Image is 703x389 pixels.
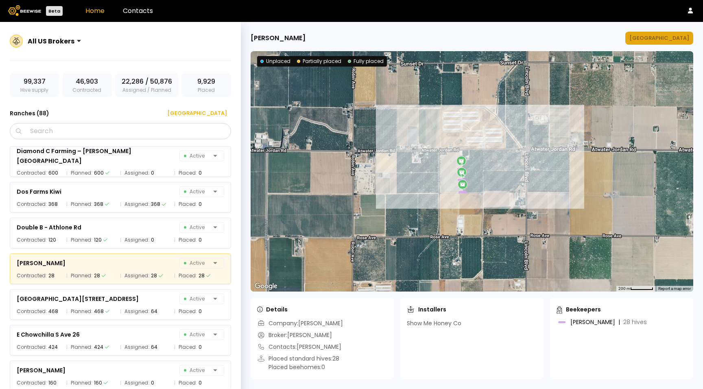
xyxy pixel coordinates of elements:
div: All US Brokers [28,36,74,46]
span: Planned: [71,272,92,280]
div: Contracted [62,73,111,97]
span: Placed: [179,200,197,208]
span: Planned: [71,343,92,351]
div: [GEOGRAPHIC_DATA][STREET_ADDRESS] [17,294,139,304]
span: Assigned: [124,343,149,351]
div: [PERSON_NAME] [17,365,65,375]
div: 0 [199,379,202,387]
button: Map Scale: 200 m per 53 pixels [616,286,656,292]
span: Placed: [179,236,197,244]
a: Home [85,6,105,15]
div: 424 [94,343,103,351]
div: 424 [48,343,58,351]
span: Active [184,294,210,304]
div: 64 [151,343,157,351]
span: Assigned: [124,307,149,316]
span: Active [184,330,210,339]
span: Contracted: [17,169,47,177]
div: 160 [48,379,57,387]
span: Assigned: [124,272,149,280]
div: 28 [199,272,205,280]
div: Assigned / Planned [115,73,179,97]
img: Beewise logo [8,5,41,16]
div: [PERSON_NAME] [17,258,65,268]
div: [GEOGRAPHIC_DATA] [162,109,227,117]
span: Assigned: [124,379,149,387]
div: 368 [48,200,58,208]
span: Planned: [71,379,92,387]
span: Contracted: [17,379,47,387]
div: 0 [199,307,202,316]
div: 0 [151,379,154,387]
span: 99,337 [24,77,46,86]
span: Placed: [179,379,197,387]
div: E Chowchilla S Ave 26 [17,330,80,339]
div: 120 [48,236,56,244]
div: Partially placed [297,58,341,65]
h3: Ranches ( 88 ) [10,108,49,119]
span: Contracted: [17,343,47,351]
div: 0 [199,169,202,177]
div: 0 [151,236,154,244]
span: Assigned: [124,236,149,244]
div: [PERSON_NAME] [251,33,306,43]
span: Planned: [71,169,92,177]
span: 200 m [618,286,630,291]
div: | [618,318,620,326]
img: Google [253,281,279,292]
span: Planned: [71,200,92,208]
span: Placed: [179,169,197,177]
span: 28 hives [623,318,647,326]
div: 28 [48,272,55,280]
div: 0 [199,200,202,208]
div: 12 [460,173,465,179]
span: Planned: [71,236,92,244]
div: 0 [199,236,202,244]
span: 46,903 [76,77,98,86]
div: Unplaced [260,58,290,65]
div: [PERSON_NAME] [570,319,647,325]
div: 8 [460,150,463,156]
div: 28 [94,272,100,280]
span: Contracted: [17,272,47,280]
a: Report a map error [658,286,691,291]
span: Assigned: [124,200,149,208]
div: Placed standard hives: 28 Placed beehomes: 0 [257,354,339,372]
span: Active [184,187,210,197]
button: [GEOGRAPHIC_DATA] [157,107,231,120]
div: 64 [151,307,157,316]
div: 468 [94,307,104,316]
div: 160 [94,379,102,387]
div: Beta [46,6,63,16]
span: Assigned: [124,169,149,177]
div: 368 [151,200,160,208]
span: Contracted: [17,307,47,316]
span: 9,929 [197,77,215,86]
span: Active [184,365,210,375]
div: Installers [407,305,446,313]
div: 8 [461,161,463,167]
div: Details [257,305,288,313]
span: Planned: [71,307,92,316]
div: 368 [94,200,103,208]
span: Placed: [179,307,197,316]
button: [GEOGRAPHIC_DATA] [625,32,693,45]
a: Open this area in Google Maps (opens a new window) [253,281,279,292]
div: Double B - Athlone Rd [17,223,81,232]
span: Active [184,151,210,161]
span: 22,286 / 50,876 [122,77,172,86]
span: Placed: [179,272,197,280]
span: Active [184,223,210,232]
div: Contacts: [PERSON_NAME] [257,343,341,351]
div: 468 [48,307,58,316]
span: Contracted: [17,200,47,208]
div: Placed [182,73,231,97]
div: Fully placed [348,58,384,65]
span: Active [184,258,210,268]
div: 0 [199,343,202,351]
a: Contacts [123,6,153,15]
div: Beekeepers [557,305,601,313]
div: 120 [94,236,102,244]
div: Broker: [PERSON_NAME] [257,331,332,339]
div: 0 [151,169,154,177]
